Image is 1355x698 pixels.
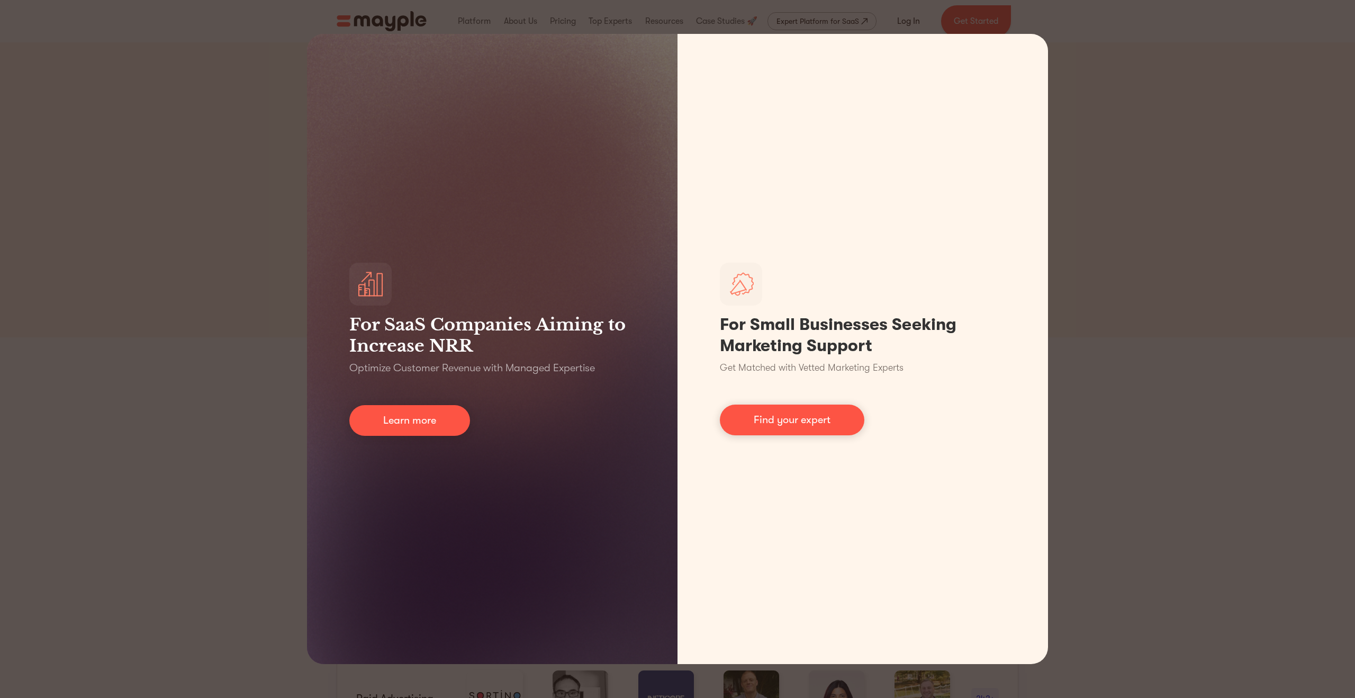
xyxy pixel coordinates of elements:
[349,405,470,436] a: Learn more
[349,361,595,375] p: Optimize Customer Revenue with Managed Expertise
[720,405,864,435] a: Find your expert
[720,361,904,375] p: Get Matched with Vetted Marketing Experts
[349,314,635,356] h3: For SaaS Companies Aiming to Increase NRR
[720,314,1006,356] h1: For Small Businesses Seeking Marketing Support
